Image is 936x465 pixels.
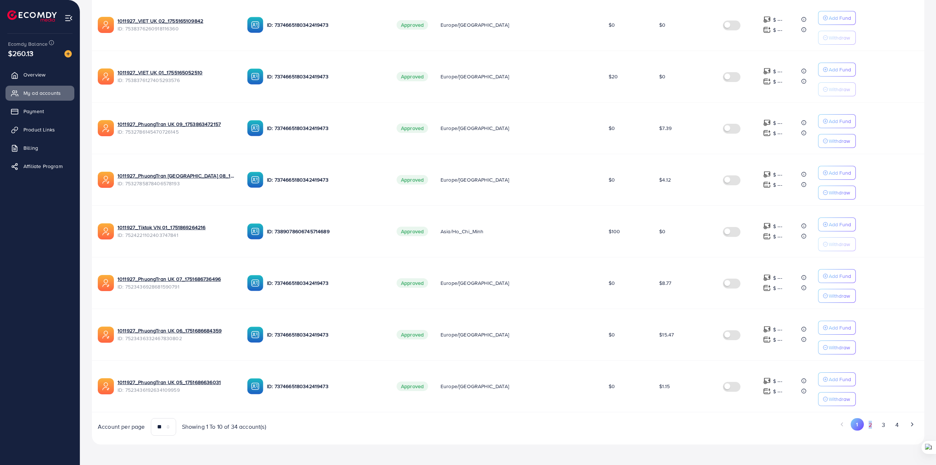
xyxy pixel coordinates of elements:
[890,418,903,432] button: Go to page 4
[763,78,771,85] img: top-up amount
[118,275,235,283] a: 1011927_PhuongTran UK 07_1751686736496
[441,21,509,29] span: Europe/[GEOGRAPHIC_DATA]
[247,17,263,33] img: ic-ba-acc.ded83a64.svg
[829,291,850,300] p: Withdraw
[818,269,856,283] button: Add Fund
[247,120,263,136] img: ic-ba-acc.ded83a64.svg
[818,321,856,335] button: Add Fund
[829,395,850,403] p: Withdraw
[829,14,851,22] p: Add Fund
[267,72,385,81] p: ID: 7374665180342419473
[267,330,385,339] p: ID: 7374665180342419473
[659,383,670,390] span: $1.15
[609,279,615,287] span: $0
[23,126,55,133] span: Product Links
[267,21,385,29] p: ID: 7374665180342419473
[773,387,782,396] p: $ ---
[773,77,782,86] p: $ ---
[763,129,771,137] img: top-up amount
[118,180,235,187] span: ID: 7532785878406578193
[818,82,856,96] button: Withdraw
[829,323,851,332] p: Add Fund
[818,134,856,148] button: Withdraw
[118,128,235,135] span: ID: 7532786145470726145
[773,15,782,24] p: $ ---
[267,279,385,287] p: ID: 7374665180342419473
[829,137,850,145] p: Withdraw
[118,77,235,84] span: ID: 7538376127405293576
[829,65,851,74] p: Add Fund
[118,327,235,342] div: <span class='underline'>1011927_PhuongTran UK 06_1751686684359</span></br>7523436332467830802
[5,67,74,82] a: Overview
[763,336,771,343] img: top-up amount
[773,284,782,293] p: $ ---
[818,166,856,180] button: Add Fund
[267,175,385,184] p: ID: 7374665180342419473
[773,67,782,76] p: $ ---
[905,432,931,460] iframe: Chat
[818,11,856,25] button: Add Fund
[5,86,74,100] a: My ad accounts
[7,10,57,22] a: logo
[397,227,428,236] span: Approved
[23,144,38,152] span: Billing
[609,228,620,235] span: $100
[397,382,428,391] span: Approved
[818,289,856,303] button: Withdraw
[118,231,235,239] span: ID: 7524221102403747841
[829,33,850,42] p: Withdraw
[118,224,235,239] div: <span class='underline'>1011927_Tiktok VN 01_1751869264216</span></br>7524221102403747841
[118,120,235,128] a: 1011927_PhuongTran UK 09_1753863472157
[118,379,235,386] a: 1011927_PhuongTran UK 05_1751686636031
[609,331,615,338] span: $0
[441,331,509,338] span: Europe/[GEOGRAPHIC_DATA]
[23,108,44,115] span: Payment
[763,181,771,189] img: top-up amount
[829,343,850,352] p: Withdraw
[64,50,72,57] img: image
[98,223,114,239] img: ic-ads-acc.e4c84228.svg
[247,172,263,188] img: ic-ba-acc.ded83a64.svg
[763,274,771,282] img: top-up amount
[609,176,615,183] span: $0
[182,423,266,431] span: Showing 1 To 10 of 34 account(s)
[64,14,73,22] img: menu
[773,335,782,344] p: $ ---
[864,418,877,432] button: Go to page 2
[906,418,918,431] button: Go to next page
[118,275,235,290] div: <span class='underline'>1011927_PhuongTran UK 07_1751686736496</span></br>7523436928681590791
[829,220,851,229] p: Add Fund
[818,341,856,354] button: Withdraw
[118,283,235,290] span: ID: 7523436928681590791
[118,327,235,334] a: 1011927_PhuongTran UK 06_1751686684359
[829,168,851,177] p: Add Fund
[441,124,509,132] span: Europe/[GEOGRAPHIC_DATA]
[397,72,428,81] span: Approved
[98,378,114,394] img: ic-ads-acc.e4c84228.svg
[397,330,428,339] span: Approved
[763,26,771,34] img: top-up amount
[763,16,771,23] img: top-up amount
[247,327,263,343] img: ic-ba-acc.ded83a64.svg
[763,387,771,395] img: top-up amount
[247,68,263,85] img: ic-ba-acc.ded83a64.svg
[118,335,235,342] span: ID: 7523436332467830802
[659,279,671,287] span: $8.77
[397,20,428,30] span: Approved
[609,124,615,132] span: $0
[5,141,74,155] a: Billing
[818,217,856,231] button: Add Fund
[441,176,509,183] span: Europe/[GEOGRAPHIC_DATA]
[763,325,771,333] img: top-up amount
[763,377,771,385] img: top-up amount
[829,85,850,94] p: Withdraw
[829,272,851,280] p: Add Fund
[267,227,385,236] p: ID: 7389078606745714689
[818,186,856,200] button: Withdraw
[118,224,235,231] a: 1011927_Tiktok VN 01_1751869264216
[659,331,674,338] span: $15.47
[763,171,771,178] img: top-up amount
[829,240,850,249] p: Withdraw
[851,418,863,431] button: Go to page 1
[514,418,919,432] ul: Pagination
